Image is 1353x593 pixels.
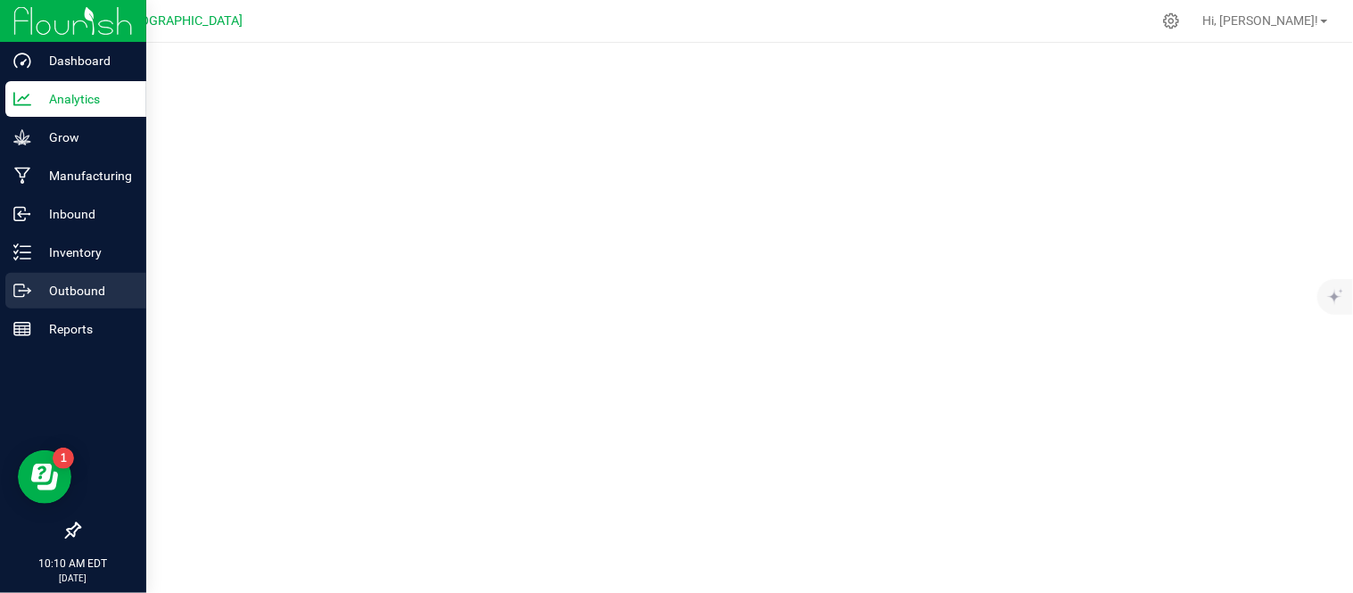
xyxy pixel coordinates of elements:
[8,556,138,572] p: 10:10 AM EDT
[31,203,138,225] p: Inbound
[31,165,138,186] p: Manufacturing
[13,320,31,338] inline-svg: Reports
[13,167,31,185] inline-svg: Manufacturing
[31,280,138,301] p: Outbound
[1203,13,1319,28] span: Hi, [PERSON_NAME]!
[31,50,138,71] p: Dashboard
[31,127,138,148] p: Grow
[1160,12,1183,29] div: Manage settings
[13,52,31,70] inline-svg: Dashboard
[18,450,71,504] iframe: Resource center
[13,128,31,146] inline-svg: Grow
[31,88,138,110] p: Analytics
[31,318,138,340] p: Reports
[13,243,31,261] inline-svg: Inventory
[121,13,243,29] span: [GEOGRAPHIC_DATA]
[8,572,138,585] p: [DATE]
[13,282,31,300] inline-svg: Outbound
[53,448,74,469] iframe: Resource center unread badge
[13,90,31,108] inline-svg: Analytics
[13,205,31,223] inline-svg: Inbound
[31,242,138,263] p: Inventory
